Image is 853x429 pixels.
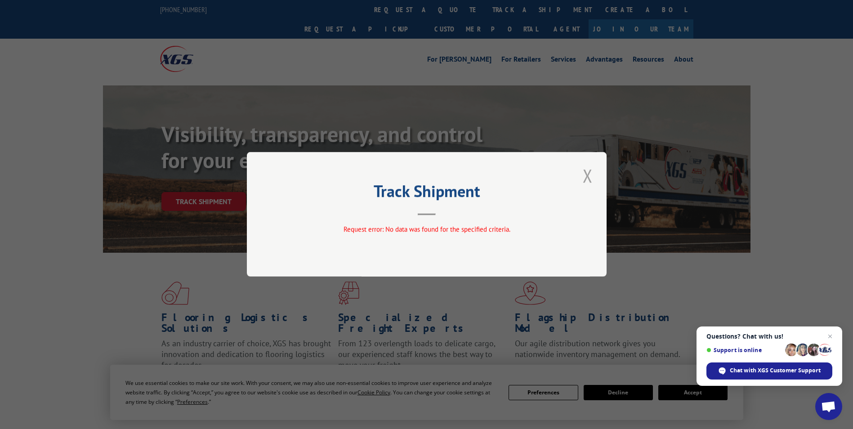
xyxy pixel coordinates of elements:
[815,393,842,420] a: Open chat
[343,225,510,234] span: Request error: No data was found for the specified criteria.
[706,362,832,380] span: Chat with XGS Customer Support
[580,163,595,188] button: Close modal
[730,366,821,375] span: Chat with XGS Customer Support
[706,333,832,340] span: Questions? Chat with us!
[706,347,782,353] span: Support is online
[292,185,562,202] h2: Track Shipment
